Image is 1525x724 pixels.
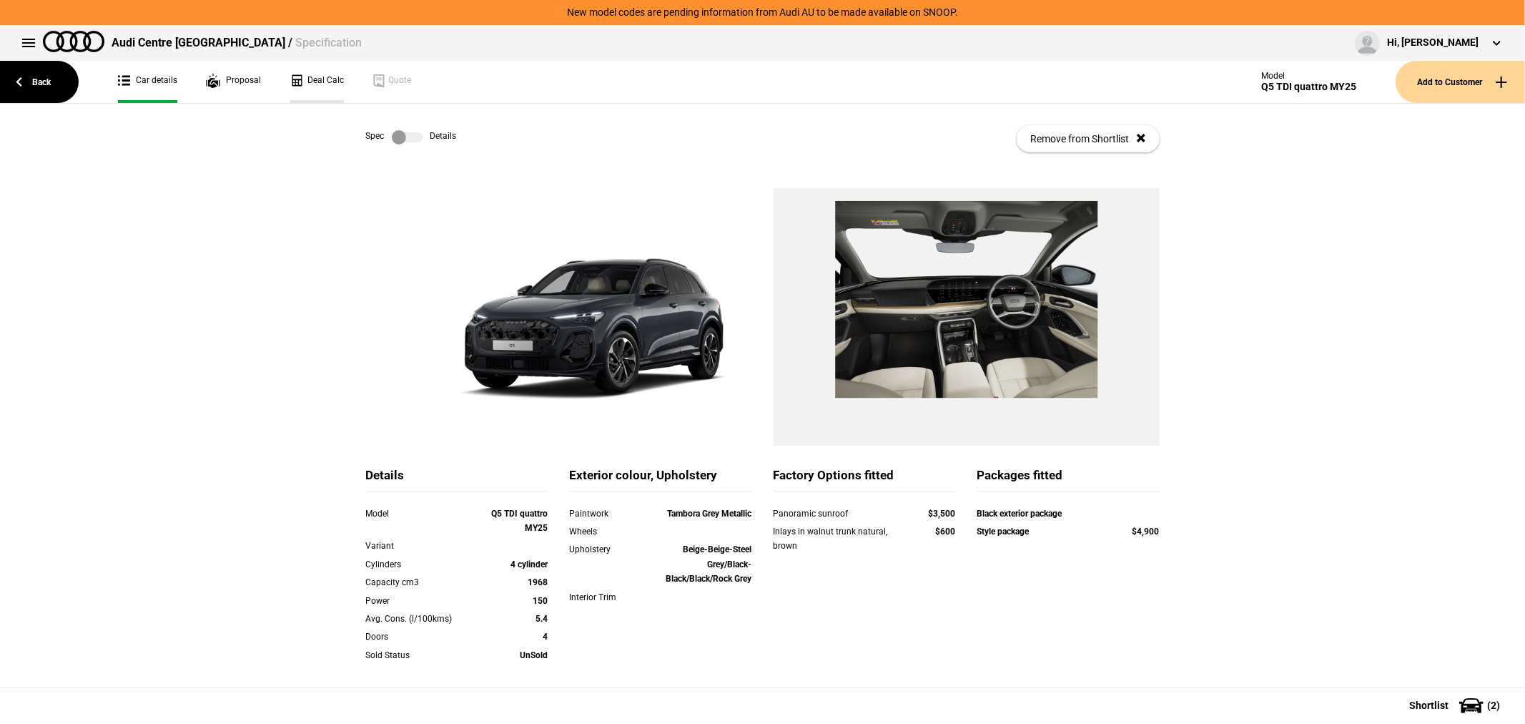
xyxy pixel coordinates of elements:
[366,630,475,644] div: Doors
[112,35,362,51] div: Audi Centre [GEOGRAPHIC_DATA] /
[528,577,548,587] strong: 1968
[366,612,475,626] div: Avg. Cons. (l/100kms)
[936,527,956,537] strong: $600
[977,527,1030,537] strong: Style package
[1132,527,1160,537] strong: $4,900
[1409,700,1448,710] span: Shortlist
[1487,700,1500,710] span: ( 2 )
[1261,71,1356,81] div: Model
[295,36,362,49] span: Specification
[492,509,548,533] strong: Q5 TDI quattro MY25
[570,590,643,605] div: Interior Trim
[570,542,643,557] div: Upholstery
[511,559,548,569] strong: 4 cylinder
[366,648,475,662] div: Sold Status
[1261,81,1356,93] div: Q5 TDI quattro MY25
[929,509,956,519] strong: $3,500
[366,467,548,492] div: Details
[366,130,457,145] div: Spec Details
[1387,36,1479,50] div: Hi, [PERSON_NAME]
[366,557,475,572] div: Cylinders
[543,632,548,642] strong: 4
[774,507,902,521] div: Panoramic sunroof
[1388,688,1525,723] button: Shortlist(2)
[43,31,104,52] img: audi.png
[520,650,548,660] strong: UnSold
[570,524,643,539] div: Wheels
[206,61,261,103] a: Proposal
[118,61,177,103] a: Car details
[774,467,956,492] div: Factory Options fitted
[774,524,902,554] div: Inlays in walnut trunk natural, brown
[290,61,344,103] a: Deal Calc
[536,614,548,624] strong: 5.4
[366,575,475,590] div: Capacity cm3
[668,509,752,519] strong: Tambora Grey Metallic
[977,509,1062,519] strong: Black exterior package
[366,507,475,521] div: Model
[1396,61,1525,103] button: Add to Customer
[1017,125,1160,152] button: Remove from Shortlist
[570,507,643,521] div: Paintwork
[666,544,752,584] strong: Beige-Beige-Steel Grey/Black-Black/Black/Rock Grey
[533,596,548,606] strong: 150
[366,539,475,553] div: Variant
[366,594,475,608] div: Power
[570,467,752,492] div: Exterior colour, Upholstery
[977,467,1160,492] div: Packages fitted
